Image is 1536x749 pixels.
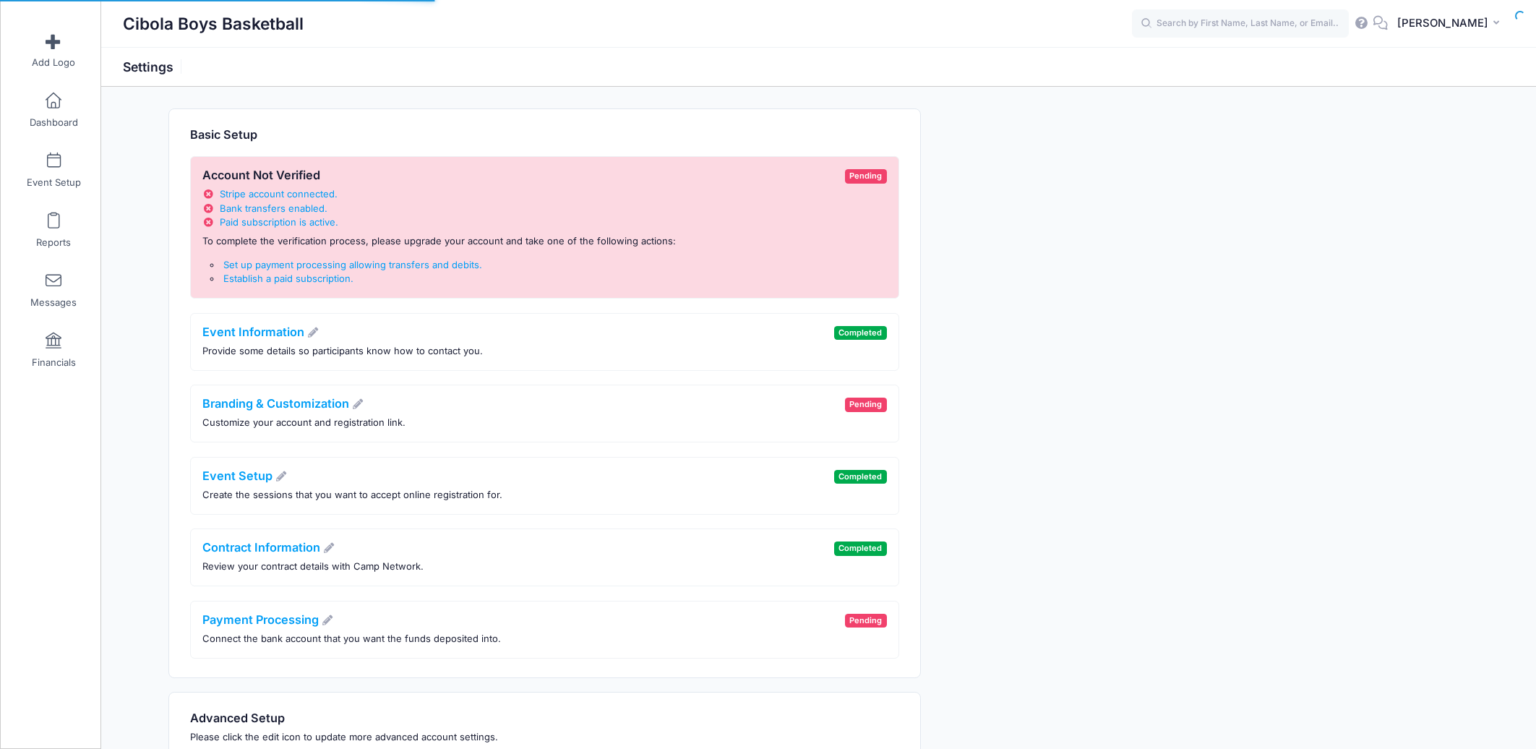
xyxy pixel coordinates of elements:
[1132,9,1349,38] input: Search by First Name, Last Name, or Email...
[32,356,76,369] span: Financials
[20,145,88,195] a: Event Setup
[202,540,335,555] a: Contract Information
[202,234,676,249] p: To complete the verification process, please upgrade your account and take one of the following a...
[202,488,502,502] p: Create the sessions that you want to accept online registration for.
[834,326,887,340] span: Completed
[221,259,482,270] a: Set up payment processing allowing transfers and debits.
[1388,7,1514,40] button: [PERSON_NAME]
[190,730,899,745] p: Please click the edit icon to update more advanced account settings.
[190,128,899,142] h4: Basic Setup
[27,176,81,189] span: Event Setup
[220,202,325,214] span: Bank transfers enabled
[202,468,288,483] a: Event Setup
[20,265,88,315] a: Messages
[202,202,327,214] a: Bank transfers enabled.
[32,56,75,69] span: Add Logo
[202,632,501,646] p: Connect the bank account that you want the funds deposited into.
[202,188,338,200] a: Stripe account connected.
[123,59,186,74] h1: Settings
[202,396,364,411] a: Branding & Customization
[20,85,88,135] a: Dashboard
[190,711,899,726] h4: Advanced Setup
[223,259,479,270] span: Set up payment processing allowing transfers and debits
[223,273,351,284] span: Establish a paid subscription
[30,296,77,309] span: Messages
[202,344,483,359] p: Provide some details so participants know how to contact you.
[845,169,887,183] span: Pending
[220,216,335,228] span: Paid subscription is active
[221,273,353,284] a: Establish a paid subscription.
[202,612,334,627] a: Payment Processing
[202,416,406,430] p: Customize your account and registration link.
[30,116,78,129] span: Dashboard
[20,325,88,375] a: Financials
[202,560,424,574] p: Review your contract details with Camp Network.
[845,614,887,628] span: Pending
[20,25,88,75] a: Add Logo
[1397,15,1488,31] span: [PERSON_NAME]
[20,205,88,255] a: Reports
[123,7,304,40] h1: Cibola Boys Basketball
[36,236,71,249] span: Reports
[834,470,887,484] span: Completed
[202,216,338,228] a: Paid subscription is active.
[202,168,676,183] h4: Account Not Verified
[845,398,887,411] span: Pending
[220,188,335,200] span: Stripe account connected
[834,542,887,555] span: Completed
[202,325,319,339] a: Event Information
